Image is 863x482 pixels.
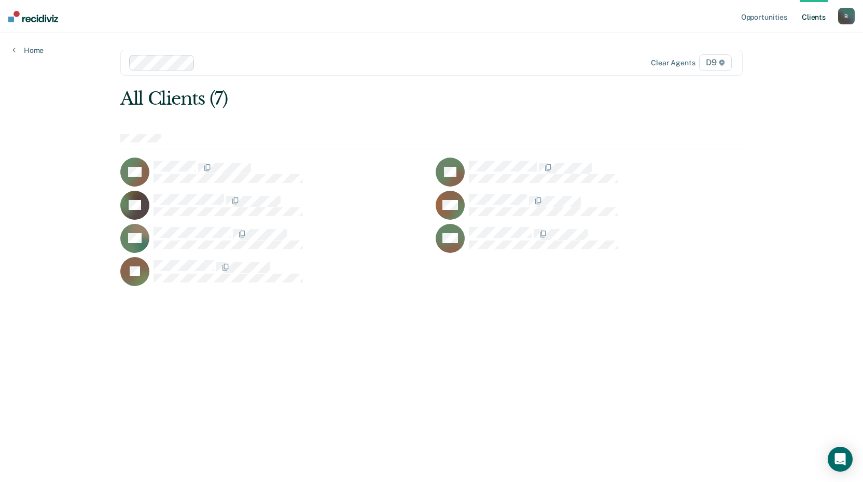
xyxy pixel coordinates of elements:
[8,11,58,22] img: Recidiviz
[120,88,618,109] div: All Clients (7)
[651,59,695,67] div: Clear agents
[699,54,732,71] span: D9
[838,8,855,24] button: B
[828,447,853,472] div: Open Intercom Messenger
[12,46,44,55] a: Home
